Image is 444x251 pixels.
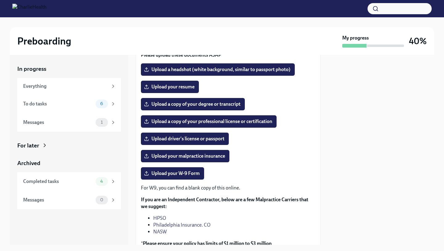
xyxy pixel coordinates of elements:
span: 4 [97,179,107,184]
div: Messages [23,119,93,126]
span: Upload your resume [145,84,195,90]
strong: My progress [342,35,369,41]
a: Completed tasks4 [17,172,121,191]
a: Messages1 [17,113,121,132]
div: For later [17,142,39,150]
label: Upload your resume [141,81,199,93]
label: Upload your malpractice insurance [141,150,229,162]
a: NASW [153,229,167,235]
label: Upload driver's license or passport [141,133,229,145]
h2: Preboarding [17,35,71,47]
strong: If you are an Independent Contractor, below are a few Malpractice Carriers that we suggest: [141,197,308,209]
strong: Please ensure your policy has limits of $1 million to $3 million [143,240,272,246]
span: Upload a headshot (white background, similar to passport photo) [145,66,290,73]
a: HPSO [153,215,166,221]
span: 0 [97,198,107,202]
span: 1 [97,120,106,125]
div: To do tasks [23,100,93,107]
span: Upload a copy of your professional license or certification [145,118,272,125]
img: CharlieHealth [12,4,47,14]
a: For later [17,142,121,150]
label: Upload your W-9 Form [141,167,204,180]
div: Completed tasks [23,178,93,185]
h3: 40% [409,36,427,47]
div: Messages [23,197,93,203]
span: Upload your malpractice insurance [145,153,225,159]
span: Upload a copy of your degree or transcript [145,101,240,107]
span: 6 [97,101,107,106]
a: Archived [17,159,121,167]
p: For W9, you can find a blank copy of this online. [141,185,315,191]
a: Messages0 [17,191,121,209]
span: Upload driver's license or passport [145,136,224,142]
label: Upload a headshot (white background, similar to passport photo) [141,63,295,76]
label: Upload a copy of your professional license or certification [141,115,277,128]
a: Philadelphia Insurance. CO [153,222,211,228]
a: To do tasks6 [17,95,121,113]
a: Everything [17,78,121,95]
span: Upload your W-9 Form [145,170,200,177]
div: Everything [23,83,108,90]
label: Upload a copy of your degree or transcript [141,98,245,110]
a: In progress [17,65,121,73]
